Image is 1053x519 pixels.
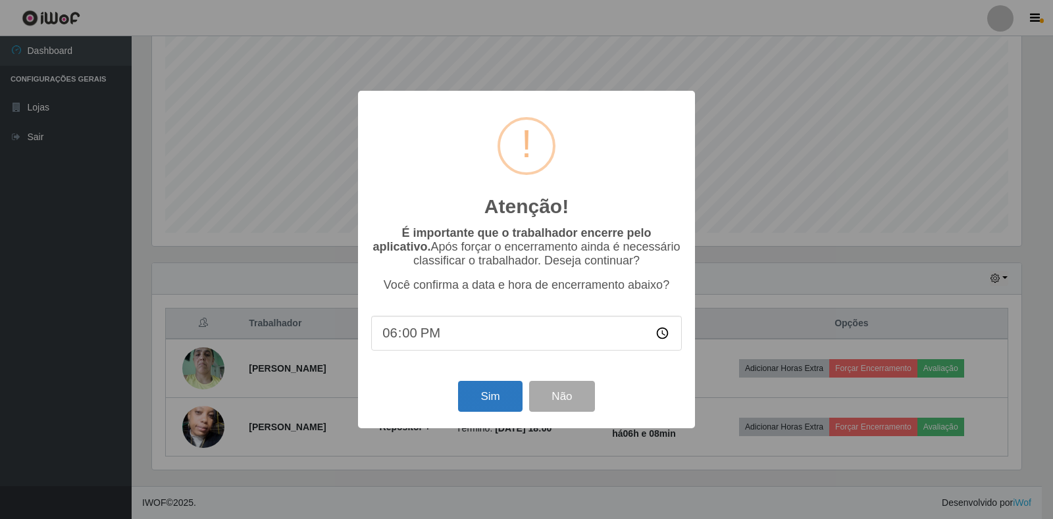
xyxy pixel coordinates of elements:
[372,226,651,253] b: É importante que o trabalhador encerre pelo aplicativo.
[458,381,522,412] button: Sim
[371,278,682,292] p: Você confirma a data e hora de encerramento abaixo?
[484,195,569,218] h2: Atenção!
[529,381,594,412] button: Não
[371,226,682,268] p: Após forçar o encerramento ainda é necessário classificar o trabalhador. Deseja continuar?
